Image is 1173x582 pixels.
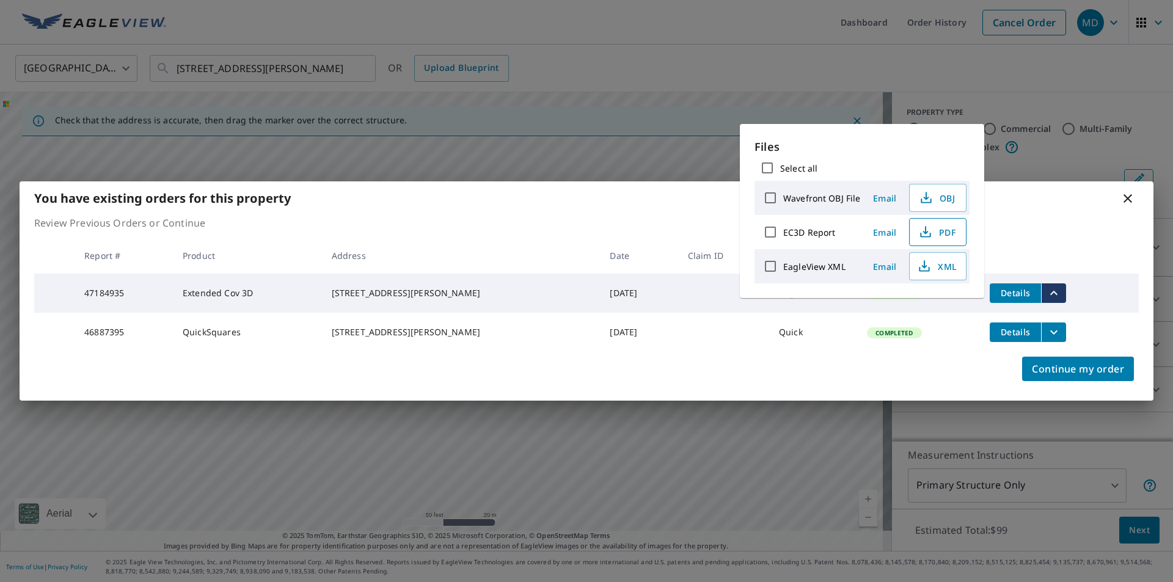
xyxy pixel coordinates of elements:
th: Claim ID [678,238,769,274]
button: Email [865,223,904,242]
button: filesDropdownBtn-47184935 [1041,283,1066,303]
td: QuickSquares [173,313,322,352]
button: Email [865,257,904,276]
td: [DATE] [600,274,678,313]
p: Review Previous Orders or Continue [34,216,1139,230]
span: Details [997,326,1034,338]
td: [DATE] [600,313,678,352]
td: Quick [769,313,857,352]
p: Files [755,139,970,155]
button: OBJ [909,184,967,212]
th: Report # [75,238,173,274]
th: Address [322,238,601,274]
span: OBJ [917,191,956,205]
button: detailsBtn-47184935 [990,283,1041,303]
button: filesDropdownBtn-46887395 [1041,322,1066,342]
label: EC3D Report [783,227,835,238]
button: XML [909,252,967,280]
span: PDF [917,225,956,239]
button: Continue my order [1022,357,1134,381]
label: Select all [780,162,817,174]
div: [STREET_ADDRESS][PERSON_NAME] [332,326,591,338]
th: Product [173,238,322,274]
span: Completed [868,329,920,337]
div: [STREET_ADDRESS][PERSON_NAME] [332,287,591,299]
td: 47184935 [75,274,173,313]
span: Email [870,227,899,238]
td: 46887395 [75,313,173,352]
button: Email [865,189,904,208]
span: XML [917,259,956,274]
th: Date [600,238,678,274]
span: Details [997,287,1034,299]
button: PDF [909,218,967,246]
span: Continue my order [1032,360,1124,377]
b: You have existing orders for this property [34,190,291,206]
td: Extended Cov 3D [173,274,322,313]
label: Wavefront OBJ File [783,192,860,204]
button: detailsBtn-46887395 [990,322,1041,342]
label: EagleView XML [783,261,846,272]
span: Email [870,192,899,204]
span: Email [870,261,899,272]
